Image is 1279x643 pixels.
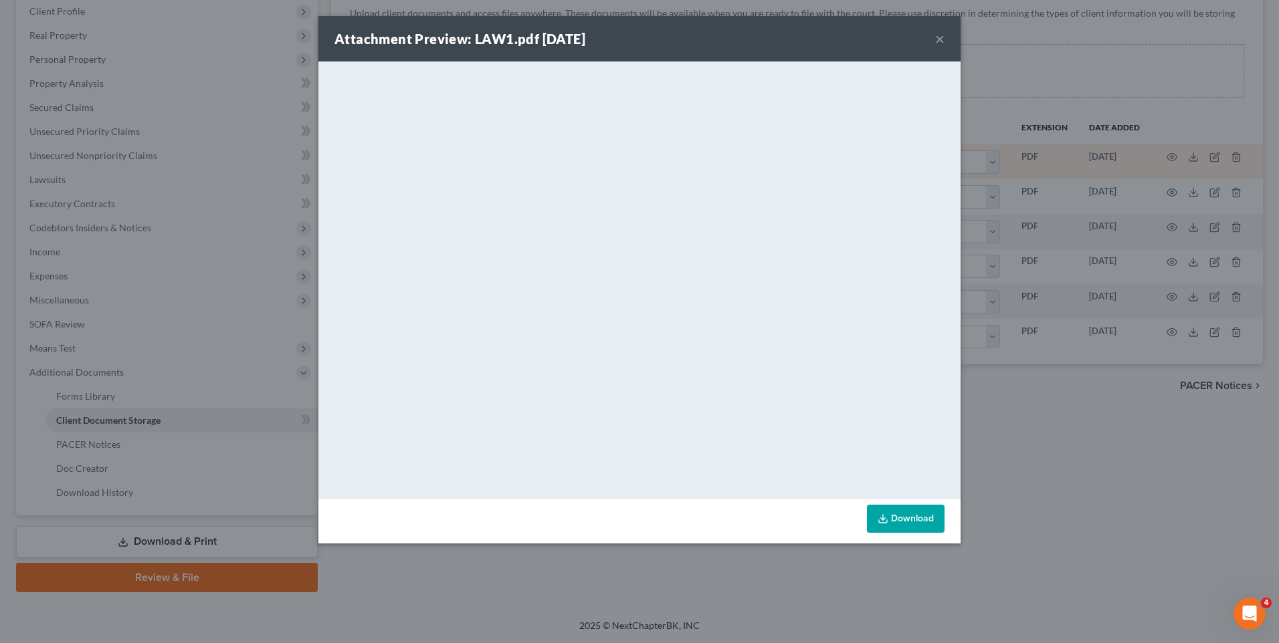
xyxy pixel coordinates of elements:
button: × [935,31,945,47]
iframe: <object ng-attr-data='[URL][DOMAIN_NAME]' type='application/pdf' width='100%' height='650px'></ob... [318,61,961,496]
strong: Attachment Preview: LAW1.pdf [DATE] [334,31,585,47]
a: Download [867,505,945,533]
iframe: Intercom live chat [1234,598,1266,630]
span: 4 [1261,598,1272,608]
